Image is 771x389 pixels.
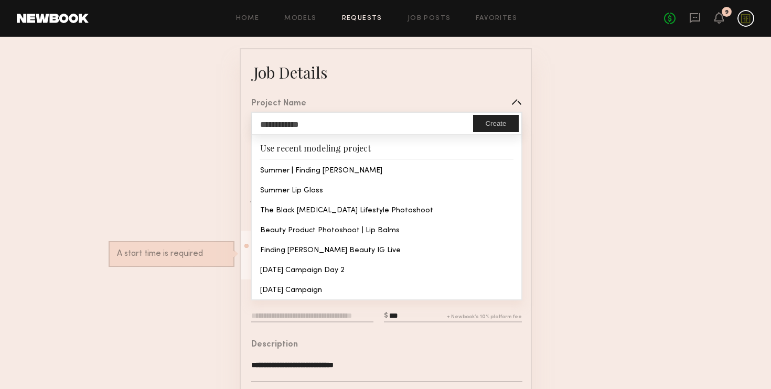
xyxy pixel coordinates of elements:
div: Description [251,341,298,349]
div: Job Details [253,62,327,83]
a: Job Posts [408,15,451,22]
div: Summer Lip Gloss [252,180,521,200]
div: [DATE] Campaign [252,279,521,299]
div: 9 [725,9,729,15]
a: Favorites [476,15,517,22]
a: Requests [342,15,382,22]
div: Finding [PERSON_NAME] Beauty IG Live [252,240,521,260]
div: Summer | Finding [PERSON_NAME] [252,160,521,180]
div: Use recent modeling project [252,135,521,159]
a: Home [236,15,260,22]
div: [DATE] Campaign Day 2 [252,260,521,279]
div: The Black [MEDICAL_DATA] Lifestyle Photoshoot [252,200,521,220]
a: Models [284,15,316,22]
div: Project Name [251,100,306,108]
div: A start time is required [117,250,226,258]
button: Create [473,115,518,132]
div: Beauty Product Photoshoot | Lip Balms [252,220,521,240]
